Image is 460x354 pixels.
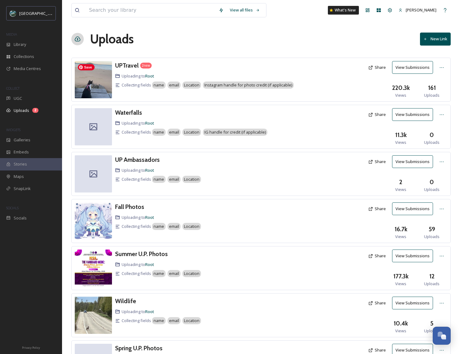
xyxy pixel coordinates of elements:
[420,33,451,45] button: New Link
[365,203,389,215] button: Share
[392,108,436,121] a: View Submissions
[184,82,199,88] span: Location
[169,318,179,324] span: email
[145,73,154,79] a: Root
[204,82,292,88] span: Instagram handle for photo credit (if applicable)
[328,6,359,15] a: What's New
[399,178,402,187] h3: 2
[145,167,154,173] a: Root
[140,63,152,69] div: 2 new
[406,7,436,13] span: [PERSON_NAME]
[395,139,406,145] span: Views
[14,54,34,60] span: Collections
[145,215,154,220] a: Root
[122,271,151,277] span: Collecting fields
[6,86,20,91] span: COLLECT
[14,137,30,143] span: Galleries
[424,187,440,192] span: Uploads
[145,262,154,267] a: Root
[393,272,409,281] h3: 177.3k
[22,346,40,350] span: Privacy Policy
[122,120,154,126] span: Uploading to
[115,61,139,70] a: UPTravel
[392,297,436,309] a: View Submissions
[429,272,435,281] h3: 12
[14,95,22,101] span: UGC
[392,202,436,215] a: View Submissions
[154,129,164,135] span: name
[424,92,440,98] span: Uploads
[184,271,199,277] span: Location
[115,202,144,211] a: Fall Photos
[6,32,17,37] span: MEDIA
[122,82,151,88] span: Collecting fields
[433,327,451,345] button: Open Chat
[392,250,436,262] a: View Submissions
[184,223,199,229] span: Location
[14,108,29,113] span: Uploads
[122,176,151,182] span: Collecting fields
[32,108,38,113] div: 2
[365,108,389,121] button: Share
[6,206,19,210] span: SOCIALS
[395,131,407,139] h3: 11.3k
[115,344,163,352] h3: Spring U.P. Photos
[395,234,406,240] span: Views
[392,250,433,262] button: View Submissions
[115,344,163,353] a: Spring U.P. Photos
[75,61,112,98] img: a77ed3e8-207b-4779-9631-8102d967261b.jpg
[115,203,144,210] h3: Fall Photos
[90,30,134,48] a: Uploads
[394,319,408,328] h3: 10.4k
[392,202,433,215] button: View Submissions
[392,155,436,168] a: View Submissions
[14,149,29,155] span: Embeds
[145,309,154,314] a: Root
[115,62,139,69] h3: UPTravel
[169,223,179,229] span: email
[395,328,406,334] span: Views
[122,318,151,324] span: Collecting fields
[424,281,440,287] span: Uploads
[145,120,154,126] a: Root
[22,343,40,351] a: Privacy Policy
[365,250,389,262] button: Share
[392,61,436,74] a: View Submissions
[184,318,199,324] span: Location
[392,83,410,92] h3: 220.3k
[115,108,142,117] a: Waterfalls
[395,225,407,234] h3: 16.7k
[115,155,160,164] a: UP Ambassadors
[14,215,27,221] span: Socials
[154,271,164,277] span: name
[392,155,433,168] button: View Submissions
[430,178,434,187] h3: 0
[14,174,24,179] span: Maps
[227,4,263,16] div: View all files
[154,318,164,324] span: name
[424,234,440,240] span: Uploads
[122,223,151,229] span: Collecting fields
[78,64,95,70] span: Save
[184,129,199,135] span: Location
[169,82,179,88] span: email
[122,215,154,220] span: Uploading to
[430,131,434,139] h3: 0
[75,250,112,287] img: 0f872f6d-05f4-4d04-91e3-4172c55134ab.jpg
[122,167,154,173] span: Uploading to
[14,66,41,72] span: Media Centres
[429,225,435,234] h3: 59
[154,223,164,229] span: name
[395,92,406,98] span: Views
[14,42,26,47] span: Library
[115,109,142,116] h3: Waterfalls
[430,319,433,328] h3: 5
[395,187,406,192] span: Views
[395,281,406,287] span: Views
